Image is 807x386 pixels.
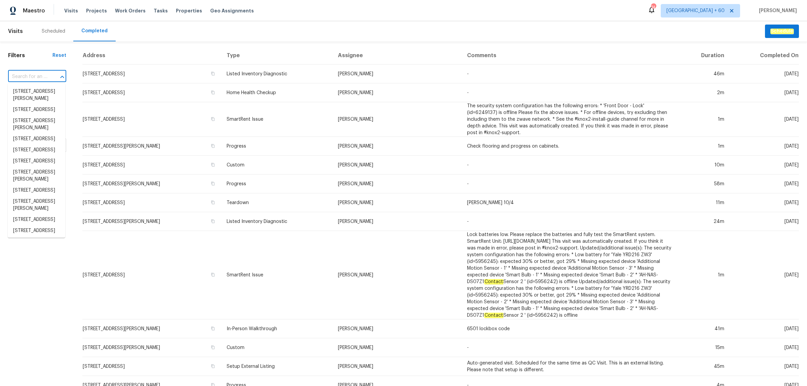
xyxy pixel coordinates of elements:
td: [DATE] [730,231,799,319]
td: - [462,338,677,357]
th: Type [221,47,333,65]
td: [DATE] [730,338,799,357]
td: Progress [221,175,333,193]
td: [DATE] [730,65,799,83]
li: [STREET_ADDRESS][PERSON_NAME] [8,115,65,133]
button: Copy Address [210,71,216,77]
th: Comments [462,47,677,65]
button: Copy Address [210,199,216,205]
td: [PERSON_NAME] [333,319,462,338]
div: 744 [651,4,656,11]
td: Custom [221,156,333,175]
td: Home Health Checkup [221,83,333,102]
td: [PERSON_NAME] [333,156,462,175]
em: Contact [484,279,503,284]
td: [PERSON_NAME] [333,175,462,193]
td: [STREET_ADDRESS] [82,102,221,137]
td: Listed Inventory Diagnostic [221,65,333,83]
li: [STREET_ADDRESS] [8,156,65,167]
button: Schedule [765,25,799,38]
td: [DATE] [730,193,799,212]
td: [PERSON_NAME] [333,137,462,156]
td: The security system configuration has the following errors: * 'Front Door - Lock' (id=6249137) is... [462,102,677,137]
td: 1m [677,231,730,319]
td: 24m [677,212,730,231]
th: Completed On [730,47,799,65]
td: [DATE] [730,175,799,193]
button: Close [57,72,67,82]
button: Copy Address [210,116,216,122]
td: [STREET_ADDRESS][PERSON_NAME] [82,137,221,156]
em: Contact [484,313,503,318]
td: 11m [677,193,730,212]
li: [STREET_ADDRESS] [8,225,65,236]
button: Copy Address [210,272,216,278]
td: [PERSON_NAME] [333,102,462,137]
td: In-Person Walkthrough [221,319,333,338]
span: [PERSON_NAME] [756,7,797,14]
td: 58m [677,175,730,193]
span: Visits [8,24,23,39]
td: [PERSON_NAME] [333,212,462,231]
li: [STREET_ADDRESS] [8,104,65,115]
td: 1m [677,102,730,137]
td: [STREET_ADDRESS] [82,231,221,319]
div: Completed [81,28,108,34]
td: - [462,83,677,102]
button: Copy Address [210,344,216,350]
td: [STREET_ADDRESS] [82,156,221,175]
button: Copy Address [210,325,216,332]
li: [STREET_ADDRESS][PERSON_NAME] [8,86,65,104]
td: [PERSON_NAME] [333,338,462,357]
td: Lock batteries low. Please replace the batteries and fully test the SmartRent system. SmartRent U... [462,231,677,319]
th: Duration [677,47,730,65]
li: [STREET_ADDRESS] [8,133,65,145]
td: [STREET_ADDRESS][PERSON_NAME] [82,212,221,231]
td: [PERSON_NAME] [333,65,462,83]
h1: Filters [8,52,52,59]
td: [STREET_ADDRESS][PERSON_NAME] [82,175,221,193]
li: [STREET_ADDRESS] [8,145,65,156]
button: Copy Address [210,162,216,168]
span: Maestro [23,7,45,14]
td: Setup External Listing [221,357,333,376]
input: Search for an address... [8,72,47,82]
td: Listed Inventory Diagnostic [221,212,333,231]
span: Work Orders [115,7,146,14]
td: 15m [677,338,730,357]
td: [DATE] [730,137,799,156]
th: Assignee [333,47,462,65]
th: Address [82,47,221,65]
td: [STREET_ADDRESS] [82,65,221,83]
td: Progress [221,137,333,156]
span: Tasks [154,8,168,13]
td: - [462,65,677,83]
td: [STREET_ADDRESS] [82,357,221,376]
td: 41m [677,319,730,338]
td: [PERSON_NAME] [333,193,462,212]
li: [STREET_ADDRESS][PERSON_NAME] [8,167,65,185]
td: [STREET_ADDRESS] [82,83,221,102]
td: 45m [677,357,730,376]
td: [DATE] [730,156,799,175]
td: 46m [677,65,730,83]
td: Teardown [221,193,333,212]
td: [PERSON_NAME] [333,83,462,102]
td: [DATE] [730,83,799,102]
td: Check flooring and progress on cabinets. [462,137,677,156]
td: Auto-generated visit. Scheduled for the same time as QC Visit. This is an external listing. Pleas... [462,357,677,376]
td: - [462,175,677,193]
button: Copy Address [210,143,216,149]
td: [DATE] [730,357,799,376]
li: [STREET_ADDRESS] [8,185,65,196]
td: - [462,212,677,231]
td: SmartRent Issue [221,231,333,319]
td: 10m [677,156,730,175]
td: [PERSON_NAME] [333,357,462,376]
li: [STREET_ADDRESS][PERSON_NAME] [8,196,65,214]
td: 1m [677,137,730,156]
td: [PERSON_NAME] 10/4 [462,193,677,212]
div: Scheduled [42,28,65,35]
li: [STREET_ADDRESS] [8,236,65,247]
div: Reset [52,52,66,59]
